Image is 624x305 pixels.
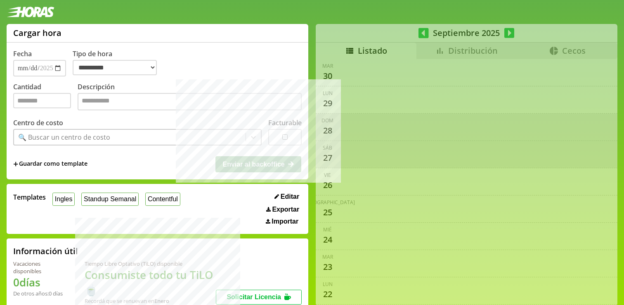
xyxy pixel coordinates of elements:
div: Tiempo Libre Optativo (TiLO) disponible [85,260,216,267]
div: Vacaciones disponibles [13,260,65,275]
div: Recordá que se renuevan en [85,297,216,305]
button: Standup Semanal [81,193,139,205]
button: Ingles [52,193,75,205]
label: Tipo de hora [73,49,163,76]
label: Centro de costo [13,118,63,127]
span: Editar [281,193,299,200]
h1: 0 días [13,275,65,290]
button: Editar [272,193,302,201]
img: logotipo [7,7,54,17]
h1: Consumiste todo tu TiLO 🍵 [85,267,216,297]
label: Fecha [13,49,32,58]
h2: Información útil [13,245,78,257]
div: De otros años: 0 días [13,290,65,297]
div: 🔍 Buscar un centro de costo [18,133,110,142]
h1: Cargar hora [13,27,61,38]
select: Tipo de hora [73,60,157,75]
label: Facturable [268,118,302,127]
span: Templates [13,193,46,202]
input: Cantidad [13,93,71,108]
span: + [13,160,18,169]
button: Contentful [145,193,180,205]
span: +Guardar como template [13,160,87,169]
span: Exportar [272,206,299,213]
textarea: Descripción [78,93,302,110]
span: Solicitar Licencia [227,293,281,300]
span: Importar [272,218,298,225]
label: Cantidad [13,82,78,112]
label: Descripción [78,82,302,112]
button: Exportar [264,205,302,214]
button: Solicitar Licencia [216,290,302,305]
b: Enero [154,297,169,305]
